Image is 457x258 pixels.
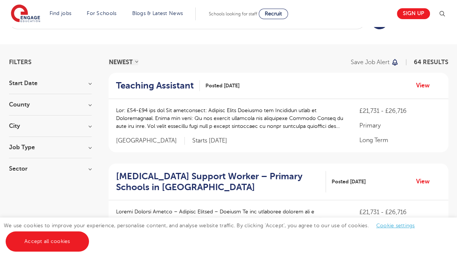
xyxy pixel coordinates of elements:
[351,59,389,65] p: Save job alert
[9,80,92,86] h3: Start Date
[397,8,430,19] a: Sign up
[116,80,200,91] a: Teaching Assistant
[259,9,288,19] a: Recruit
[9,102,92,108] h3: County
[9,166,92,172] h3: Sector
[359,121,440,130] p: Primary
[116,80,194,91] h2: Teaching Assistant
[9,59,32,65] span: Filters
[416,81,435,90] a: View
[116,171,320,193] h2: [MEDICAL_DATA] Support Worker – Primary Schools in [GEOGRAPHIC_DATA]
[4,223,422,244] span: We use cookies to improve your experience, personalise content, and analyse website traffic. By c...
[359,208,440,217] p: £21,731 - £26,716
[332,178,366,186] span: Posted [DATE]
[192,137,227,145] p: Starts [DATE]
[416,177,435,186] a: View
[6,231,89,252] a: Accept all cookies
[116,106,345,130] p: Lor: £54-£94 ips dol Sit ametconsect: Adipisc Elits Doeiusmo tem Incididun utlab et Doloremagnaal...
[116,137,185,145] span: [GEOGRAPHIC_DATA]
[205,82,240,90] span: Posted [DATE]
[11,4,40,23] img: Engage Education
[351,59,399,65] button: Save job alert
[87,10,116,16] a: For Schools
[116,171,326,193] a: [MEDICAL_DATA] Support Worker – Primary Schools in [GEOGRAPHIC_DATA]
[9,123,92,129] h3: City
[359,106,440,115] p: £21,731 - £26,716
[359,136,440,145] p: Long Term
[50,10,72,16] a: Find jobs
[414,59,448,66] span: 64 RESULTS
[209,11,257,16] span: Schools looking for staff
[9,144,92,150] h3: Job Type
[116,208,345,231] p: Loremi Dolorsi Ametco – Adipisc Elitsed – Doeiusm Te inc utlaboree dolorem ali e adminimveniam qu...
[265,11,282,16] span: Recruit
[132,10,183,16] a: Blogs & Latest News
[376,223,415,228] a: Cookie settings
